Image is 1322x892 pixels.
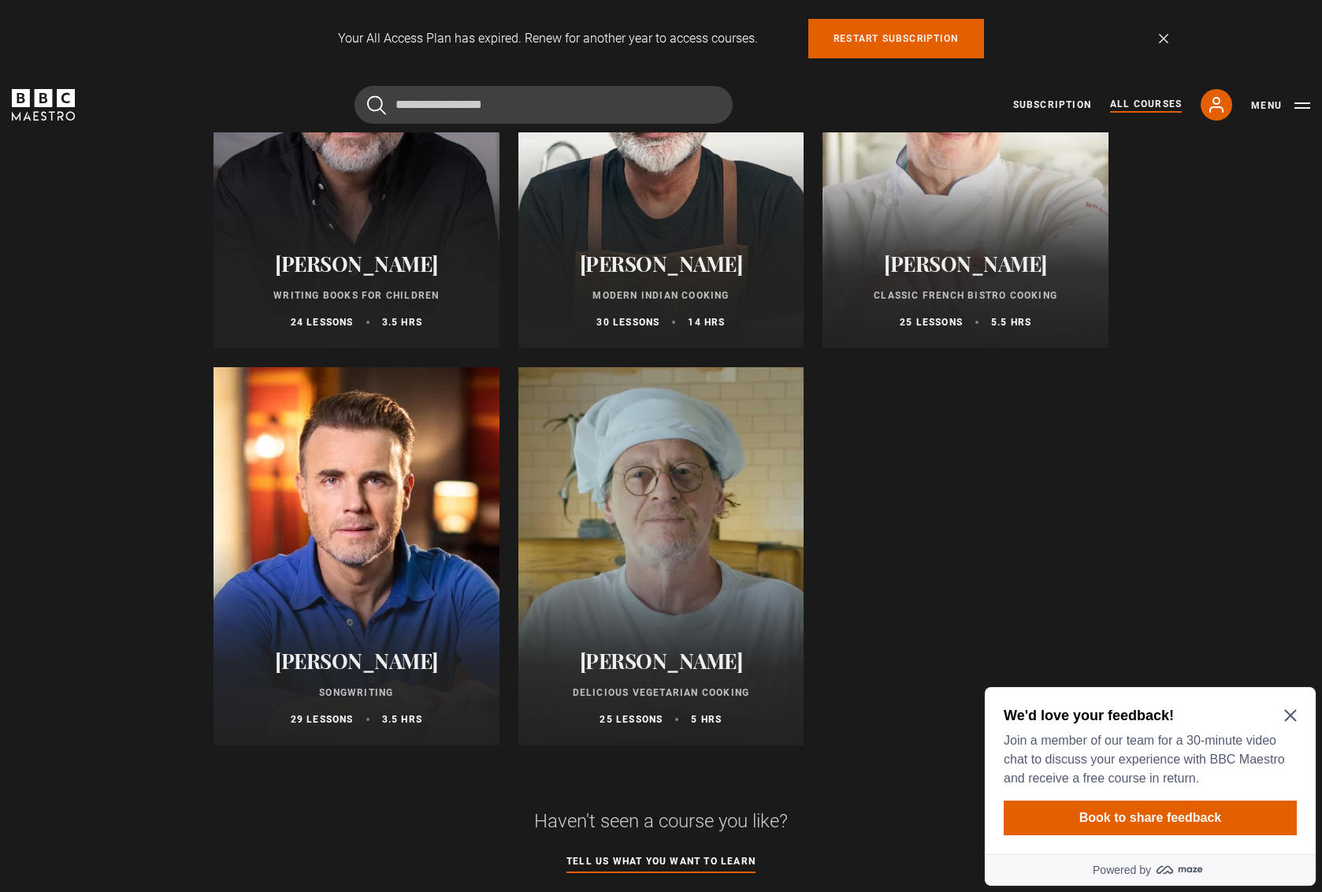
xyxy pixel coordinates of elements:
[537,288,785,303] p: Modern Indian Cooking
[214,367,499,745] a: [PERSON_NAME] Songwriting 29 lessons 3.5 hrs
[691,712,722,727] p: 5 hrs
[232,686,481,700] p: Songwriting
[232,288,481,303] p: Writing Books for Children
[355,86,733,124] input: Search
[306,28,318,41] button: Close Maze Prompt
[6,6,337,205] div: Optional study invitation
[841,288,1090,303] p: Classic French Bistro Cooking
[367,95,386,115] button: Submit the search query
[232,251,481,276] h2: [PERSON_NAME]
[808,19,984,58] a: Restart subscription
[232,649,481,673] h2: [PERSON_NAME]
[1251,98,1310,113] button: Toggle navigation
[900,315,963,329] p: 25 lessons
[25,120,318,154] button: Book to share feedback
[566,853,756,871] a: Tell us what you want to learn
[537,686,785,700] p: Delicious Vegetarian Cooking
[382,315,422,329] p: 3.5 hrs
[841,251,1090,276] h2: [PERSON_NAME]
[12,89,75,121] svg: BBC Maestro
[6,173,337,205] a: Powered by maze
[25,25,312,44] h2: We'd love your feedback!
[291,712,354,727] p: 29 lessons
[291,315,354,329] p: 24 lessons
[25,50,312,107] p: Join a member of our team for a 30-minute video chat to discuss your experience with BBC Maestro ...
[382,712,422,727] p: 3.5 hrs
[537,649,785,673] h2: [PERSON_NAME]
[596,315,659,329] p: 30 lessons
[1013,98,1091,112] a: Subscription
[1110,97,1182,113] a: All Courses
[688,315,725,329] p: 14 hrs
[338,29,758,48] p: Your All Access Plan has expired. Renew for another year to access courses.
[600,712,663,727] p: 25 lessons
[991,315,1031,329] p: 5.5 hrs
[537,251,785,276] h2: [PERSON_NAME]
[518,367,804,745] a: [PERSON_NAME] Delicious Vegetarian Cooking 25 lessons 5 hrs
[273,808,1049,834] h2: Haven't seen a course you like?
